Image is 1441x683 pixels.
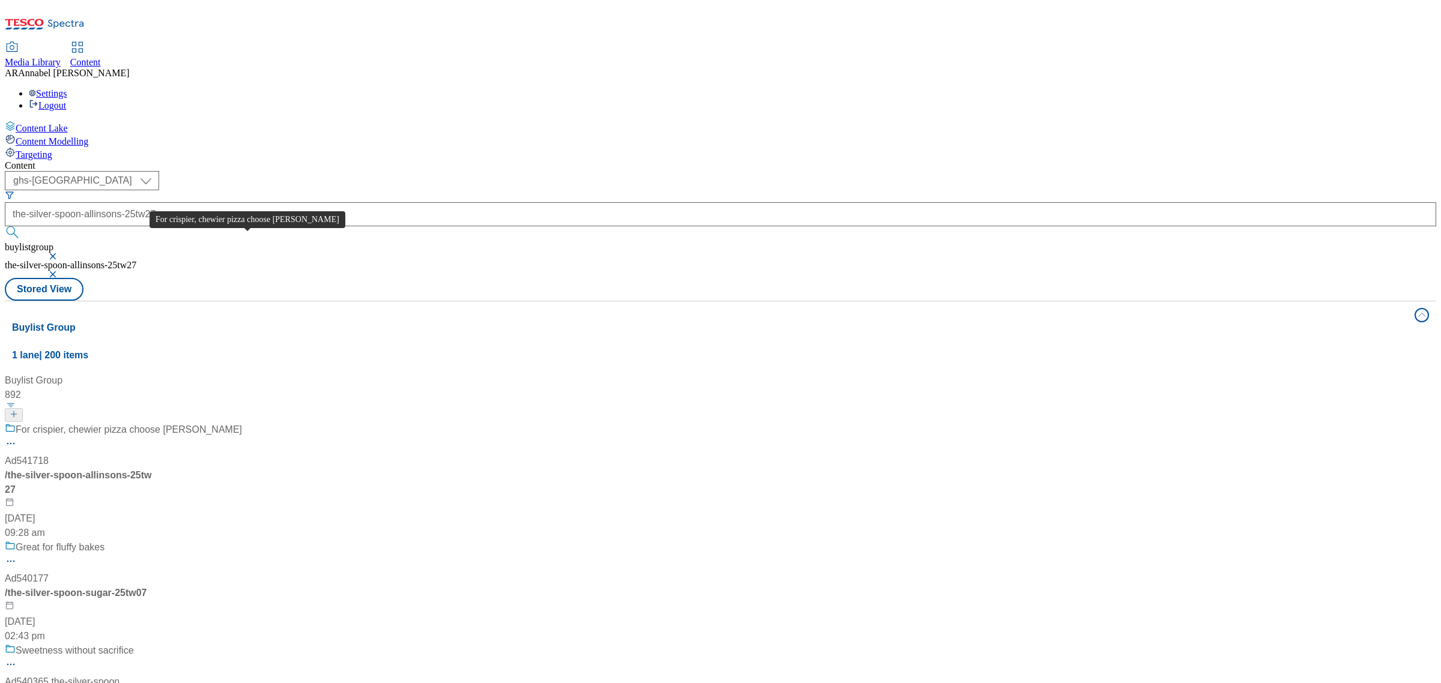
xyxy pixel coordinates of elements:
h4: Buylist Group [12,320,1407,335]
a: Content [70,43,101,68]
span: Targeting [16,149,52,160]
a: Targeting [5,147,1436,160]
div: Sweetness without sacrifice [16,643,134,658]
span: Annabel [PERSON_NAME] [18,68,129,78]
span: / the-silver-spoon-allinsons-25tw27 [5,470,152,495]
span: 1 lane | 200 items [12,350,88,360]
span: / the-silver-spoon-sugar-25tw07 [5,588,147,598]
input: Search [5,202,1436,226]
svg: Search Filters [5,190,14,200]
span: the-silver-spoon-allinsons-25tw27 [5,260,136,270]
a: Content Modelling [5,134,1436,147]
a: Media Library [5,43,61,68]
a: Content Lake [5,121,1436,134]
div: For crispier, chewier pizza choose [PERSON_NAME] [16,423,242,437]
div: 02:43 pm [5,629,242,643]
span: buylistgroup [5,242,53,252]
span: AR [5,68,18,78]
span: Content Modelling [16,136,88,146]
a: Logout [29,100,66,110]
button: Buylist Group1 lane| 200 items [5,301,1436,369]
div: [DATE] [5,615,242,629]
span: Content Lake [16,123,68,133]
div: 892 [5,388,242,402]
div: Ad541718 [5,454,49,468]
div: Content [5,160,1436,171]
a: Settings [29,88,67,98]
div: Buylist Group [5,373,242,388]
div: Ad540177 [5,571,49,586]
button: Stored View [5,278,83,301]
span: Content [70,57,101,67]
div: Great for fluffy bakes [16,540,104,555]
span: Media Library [5,57,61,67]
div: [DATE] [5,511,242,526]
div: 09:28 am [5,526,242,540]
